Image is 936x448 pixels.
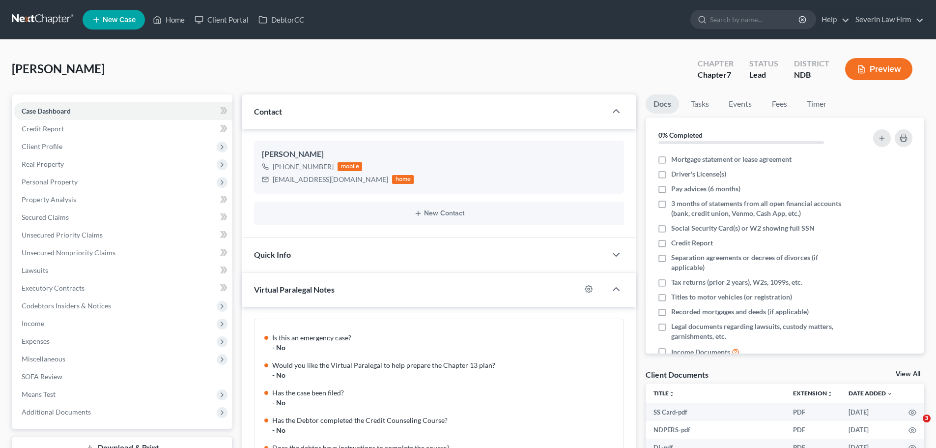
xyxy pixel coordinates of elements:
div: - No [272,425,618,435]
div: Would you like the Virtual Paralegal to help prepare the Chapter 13 plan? [272,360,618,370]
td: [DATE] [841,421,901,439]
a: Severin Law Firm [851,11,924,29]
span: Virtual Paralegal Notes [254,285,335,294]
div: Is this an emergency case? [272,333,618,343]
span: Tax returns (prior 2 years), W2s, 1099s, etc. [671,277,802,287]
a: Client Portal [190,11,254,29]
div: Has the case been filed? [272,388,618,398]
a: Executory Contracts [14,279,232,297]
strong: 0% Completed [658,131,703,139]
a: Docs [646,94,679,114]
span: Contact [254,107,282,116]
span: Titles to motor vehicles (or registration) [671,292,792,302]
td: PDF [785,403,841,421]
div: District [794,58,829,69]
a: Events [721,94,760,114]
span: Real Property [22,160,64,168]
span: 7 [727,70,731,79]
div: - No [272,343,618,353]
a: Tasks [683,94,717,114]
span: Legal documents regarding lawsuits, custody matters, garnishments, etc. [671,322,846,341]
span: Credit Report [671,238,713,248]
span: Miscellaneous [22,355,65,363]
span: Expenses [22,337,50,345]
a: Fees [764,94,795,114]
span: Separation agreements or decrees of divorces (if applicable) [671,253,846,272]
span: Secured Claims [22,213,69,221]
a: Home [148,11,190,29]
i: expand_more [887,391,893,397]
a: DebtorCC [254,11,309,29]
div: [PERSON_NAME] [262,149,616,160]
span: SOFA Review [22,372,62,381]
a: Titleunfold_more [653,389,675,397]
td: [DATE] [841,403,901,421]
span: Pay advices (6 months) [671,184,740,194]
span: Property Analysis [22,195,76,204]
i: unfold_more [827,391,833,397]
div: Client Documents [646,369,709,380]
span: Executory Contracts [22,284,85,292]
div: - No [272,370,618,380]
span: Income Documents [671,347,730,357]
div: Chapter [698,58,734,69]
a: Lawsuits [14,262,232,279]
div: mobile [338,162,362,171]
td: NDPERS-pdf [646,421,785,439]
span: 3 months of statements from all open financial accounts (bank, credit union, Venmo, Cash App, etc.) [671,199,846,218]
div: NDB [794,69,829,81]
span: Recorded mortgages and deeds (if applicable) [671,307,809,317]
input: Search by name... [710,10,800,29]
a: Property Analysis [14,191,232,209]
a: Timer [799,94,834,114]
a: Unsecured Nonpriority Claims [14,244,232,262]
span: Client Profile [22,142,62,150]
span: Quick Info [254,250,291,259]
iframe: Intercom live chat [903,415,926,438]
span: 3 [923,415,931,422]
a: Case Dashboard [14,102,232,120]
span: Case Dashboard [22,107,71,115]
span: New Case [103,16,136,24]
span: Driver's License(s) [671,169,726,179]
span: Additional Documents [22,408,91,416]
div: Chapter [698,69,734,81]
span: Social Security Card(s) or W2 showing full SSN [671,223,815,233]
span: Unsecured Priority Claims [22,231,103,239]
span: [PERSON_NAME] [12,61,105,76]
div: - No [272,398,618,408]
i: unfold_more [669,391,675,397]
span: Personal Property [22,178,78,186]
td: PDF [785,421,841,439]
span: Income [22,319,44,328]
a: View All [896,371,920,378]
td: SS Card-pdf [646,403,785,421]
span: Lawsuits [22,266,48,274]
span: Mortgage statement or lease agreement [671,154,792,164]
div: home [392,175,414,184]
button: Preview [845,58,912,80]
div: Lead [749,69,778,81]
div: Status [749,58,778,69]
span: Codebtors Insiders & Notices [22,301,111,310]
a: Date Added expand_more [849,389,893,397]
div: [PHONE_NUMBER] [273,162,334,172]
a: Secured Claims [14,209,232,226]
div: [EMAIL_ADDRESS][DOMAIN_NAME] [273,175,388,184]
a: Unsecured Priority Claims [14,226,232,244]
div: Has the Debtor completed the Credit Counseling Course? [272,416,618,425]
span: Unsecured Nonpriority Claims [22,248,115,257]
a: Extensionunfold_more [793,389,833,397]
a: Help [817,11,850,29]
a: Credit Report [14,120,232,138]
span: Means Test [22,390,56,398]
span: Credit Report [22,124,64,133]
button: New Contact [262,209,616,217]
a: SOFA Review [14,368,232,386]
